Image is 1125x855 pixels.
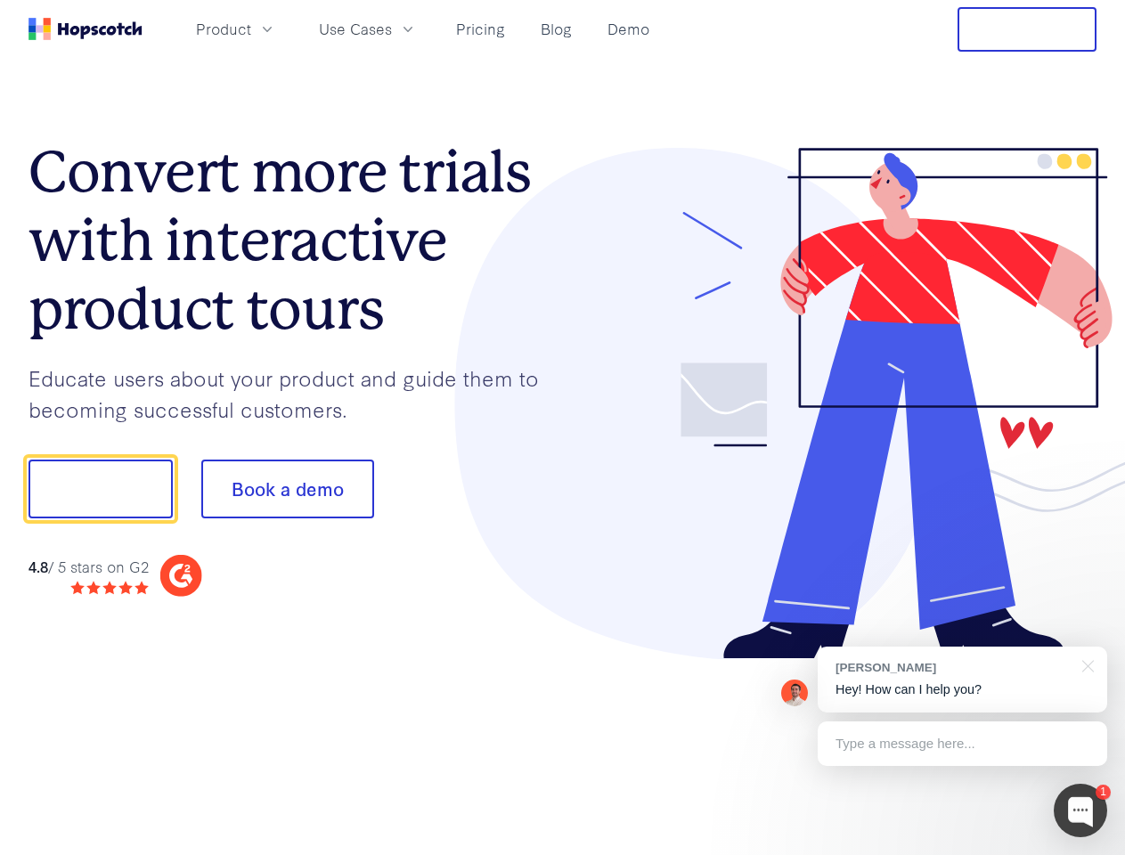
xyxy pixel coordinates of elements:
button: Product [185,14,287,44]
span: Use Cases [319,18,392,40]
button: Free Trial [958,7,1096,52]
a: Pricing [449,14,512,44]
span: Product [196,18,251,40]
h1: Convert more trials with interactive product tours [29,138,563,343]
div: [PERSON_NAME] [836,659,1072,676]
p: Hey! How can I help you? [836,680,1089,699]
a: Blog [534,14,579,44]
button: Book a demo [201,460,374,518]
strong: 4.8 [29,556,48,576]
button: Use Cases [308,14,428,44]
a: Demo [600,14,656,44]
a: Home [29,18,143,40]
div: Type a message here... [818,721,1107,766]
p: Educate users about your product and guide them to becoming successful customers. [29,362,563,424]
button: Show me! [29,460,173,518]
div: / 5 stars on G2 [29,556,149,578]
img: Mark Spera [781,680,808,706]
div: 1 [1096,785,1111,800]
